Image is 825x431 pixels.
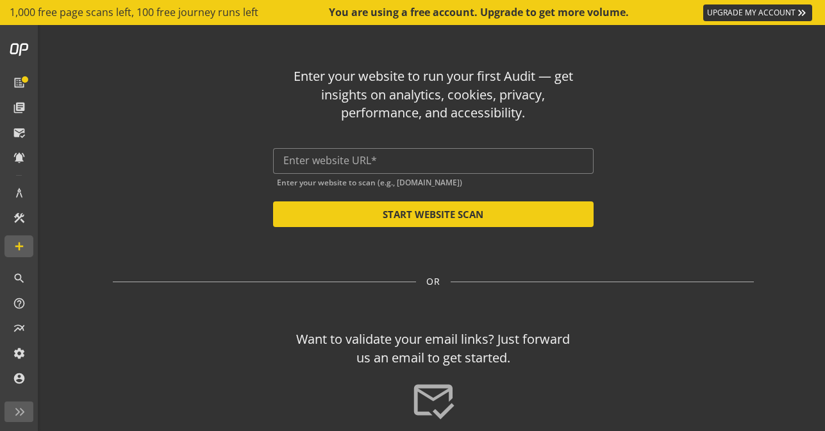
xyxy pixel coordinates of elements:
[411,378,456,423] mat-icon: mark_email_read
[796,6,808,19] mat-icon: keyboard_double_arrow_right
[290,67,576,123] div: Enter your website to run your first Audit — get insights on analytics, cookies, privacy, perform...
[273,201,594,227] button: START WEBSITE SCAN
[13,76,26,89] mat-icon: list_alt
[13,347,26,360] mat-icon: settings
[13,297,26,310] mat-icon: help_outline
[13,212,26,224] mat-icon: construction
[426,275,440,288] span: OR
[13,240,26,253] mat-icon: add
[10,5,258,20] span: 1,000 free page scans left, 100 free journey runs left
[290,330,576,367] div: Want to validate your email links? Just forward us an email to get started.
[329,5,630,20] div: You are using a free account. Upgrade to get more volume.
[13,372,26,385] mat-icon: account_circle
[283,155,583,167] input: Enter website URL*
[13,126,26,139] mat-icon: mark_email_read
[13,322,26,335] mat-icon: multiline_chart
[13,151,26,164] mat-icon: notifications_active
[277,175,462,187] mat-hint: Enter your website to scan (e.g., [DOMAIN_NAME])
[13,101,26,114] mat-icon: library_books
[13,272,26,285] mat-icon: search
[703,4,812,21] a: UPGRADE MY ACCOUNT
[13,187,26,199] mat-icon: architecture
